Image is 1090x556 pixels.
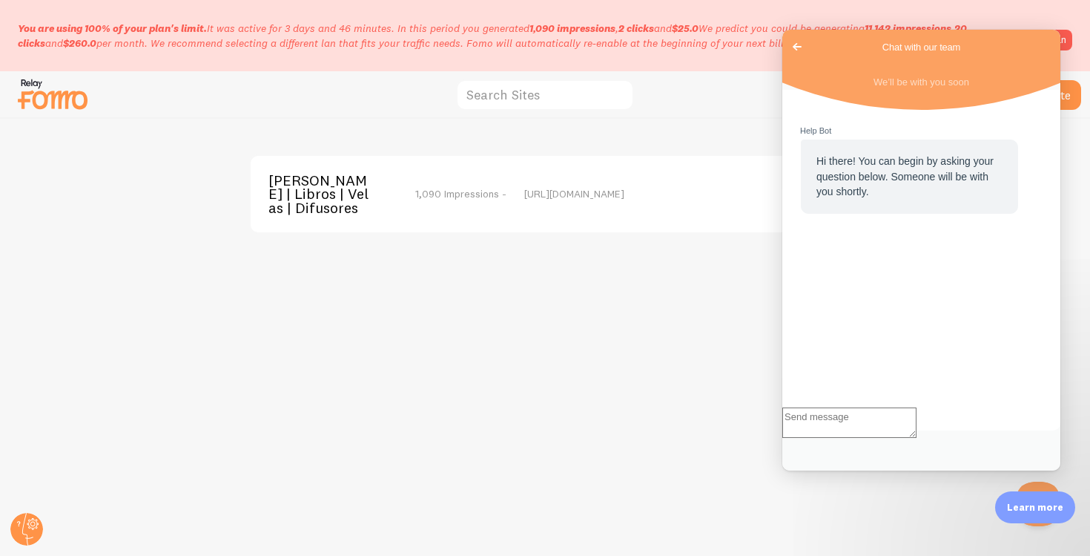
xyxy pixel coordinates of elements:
[672,22,698,35] b: $25.0
[91,47,187,58] span: We’ll be with you soon
[529,22,698,35] span: , and
[16,75,90,113] img: fomo-relay-logo-orange.svg
[18,94,260,108] span: Help Bot
[782,30,1060,471] iframe: Help Scout Beacon - Live Chat, Contact Form, and Knowledge Base
[268,174,388,215] span: [PERSON_NAME] | Libros | Velas | Difusores
[529,22,615,35] b: 1,090 impressions
[18,22,207,35] span: You are using 100% of your plan's limit.
[865,22,951,35] b: 11,142 impressions
[18,21,990,50] p: It was active for 3 days and 46 minutes. In this period you generated We predict you could be gen...
[415,187,506,200] span: 1,090 Impressions -
[100,10,179,25] span: Chat with our team
[34,125,211,168] span: Hi there! You can begin by asking your question below. Someone will be with you shortly.
[6,8,24,26] span: Go back
[995,491,1075,523] div: Learn more
[18,94,260,184] div: Chat message
[1007,500,1063,514] p: Learn more
[18,94,260,184] section: Live Chat
[618,22,654,35] b: 2 clicks
[524,187,780,200] div: [URL][DOMAIN_NAME]
[63,36,96,50] b: $260.0
[1016,482,1060,526] iframe: Help Scout Beacon - Close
